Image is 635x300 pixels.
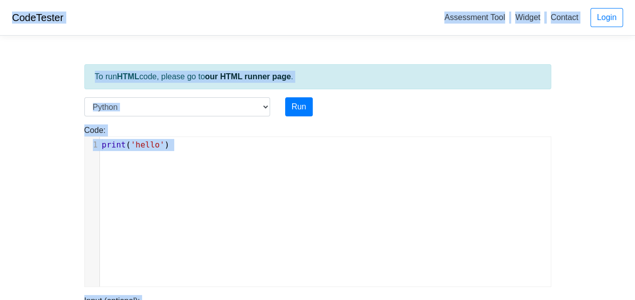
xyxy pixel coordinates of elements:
a: Contact [547,9,582,26]
button: Run [285,97,313,116]
a: our HTML runner page [205,72,291,81]
div: Code: [77,124,559,287]
a: Login [590,8,623,27]
span: print [102,140,126,149]
span: ( ) [102,140,170,149]
a: CodeTester [12,12,63,23]
a: Widget [511,9,544,26]
span: 'hello' [131,140,164,149]
a: Assessment Tool [440,9,509,26]
div: To run code, please go to . [84,64,551,89]
strong: HTML [117,72,139,81]
div: 1 [85,139,99,151]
